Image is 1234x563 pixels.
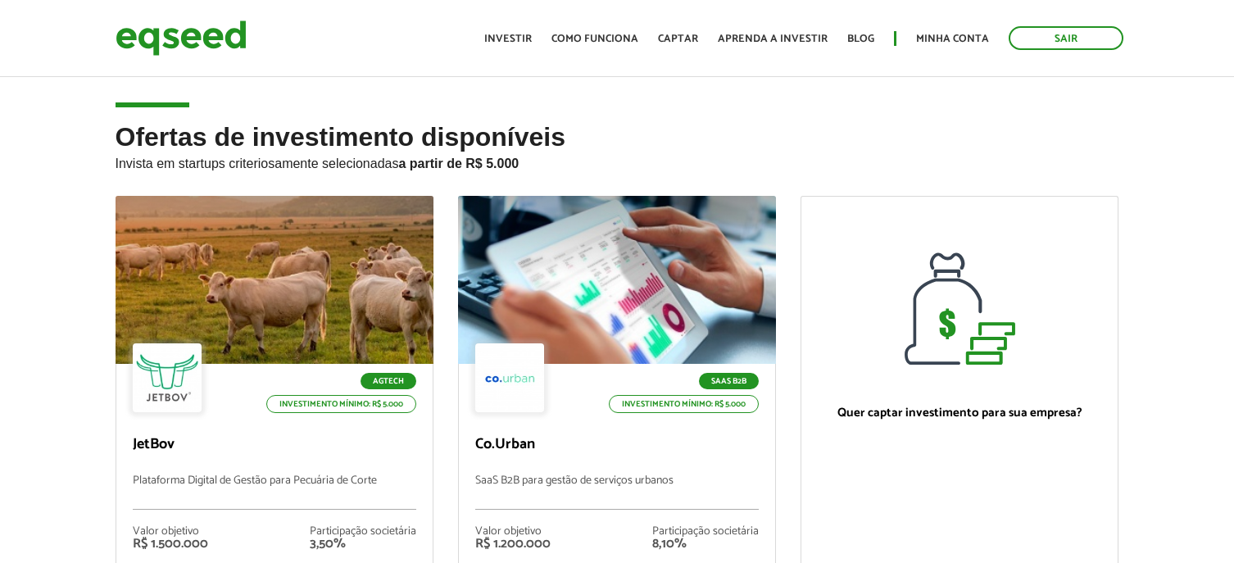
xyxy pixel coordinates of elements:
p: SaaS B2B para gestão de serviços urbanos [475,474,759,510]
div: 3,50% [310,538,416,551]
div: Valor objetivo [133,526,208,538]
p: Invista em startups criteriosamente selecionadas [116,152,1119,171]
p: SaaS B2B [699,373,759,389]
a: Investir [484,34,532,44]
div: R$ 1.200.000 [475,538,551,551]
p: JetBov [133,436,416,454]
a: Captar [658,34,698,44]
a: Blog [847,34,874,44]
img: EqSeed [116,16,247,60]
a: Como funciona [551,34,638,44]
p: Co.Urban [475,436,759,454]
strong: a partir de R$ 5.000 [398,157,519,170]
p: Quer captar investimento para sua empresa? [818,406,1101,420]
p: Plataforma Digital de Gestão para Pecuária de Corte [133,474,416,510]
div: Participação societária [310,526,416,538]
p: Investimento mínimo: R$ 5.000 [609,395,759,413]
div: R$ 1.500.000 [133,538,208,551]
p: Investimento mínimo: R$ 5.000 [266,395,416,413]
a: Sair [1009,26,1123,50]
div: 8,10% [652,538,759,551]
p: Agtech [361,373,416,389]
h2: Ofertas de investimento disponíveis [116,123,1119,196]
a: Minha conta [916,34,989,44]
div: Participação societária [652,526,759,538]
a: Aprenda a investir [718,34,828,44]
div: Valor objetivo [475,526,551,538]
